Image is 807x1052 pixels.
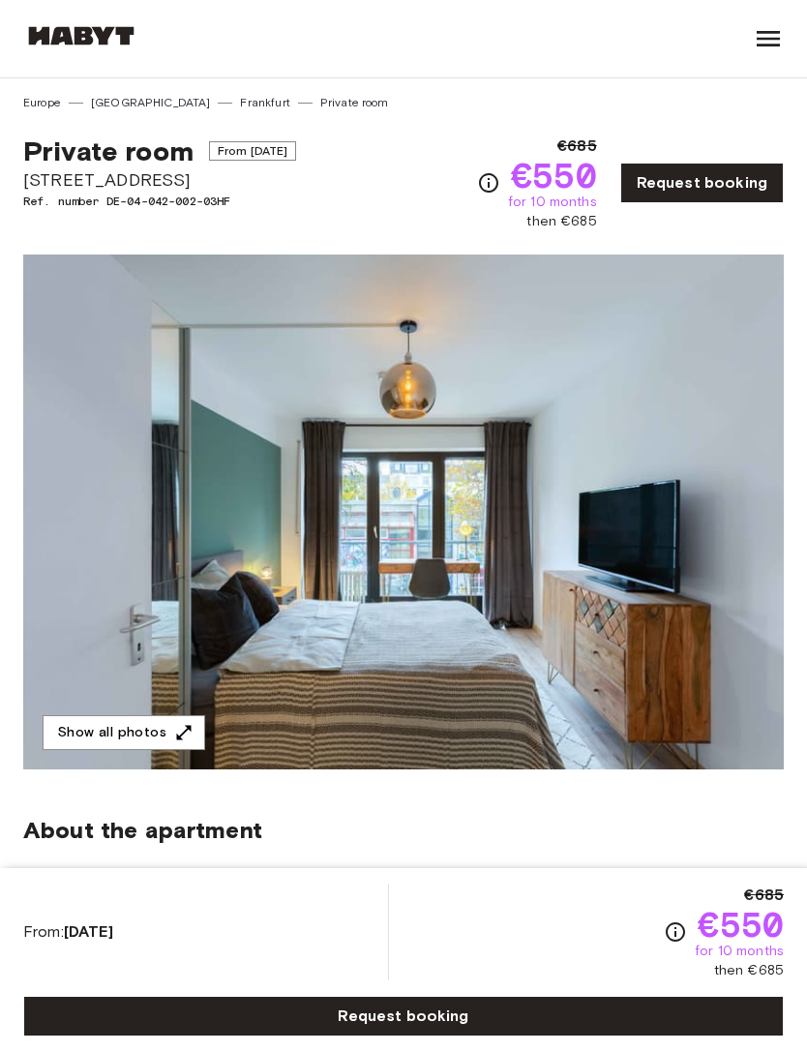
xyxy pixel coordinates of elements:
[23,135,194,167] span: Private room
[664,920,687,944] svg: Check cost overview for full price breakdown. Please note that discounts apply to new joiners onl...
[240,94,289,111] a: Frankfurt
[320,94,389,111] a: Private room
[23,816,262,845] span: About the apartment
[23,26,139,45] img: Habyt
[23,193,296,210] span: Ref. number DE-04-042-002-03HF
[23,255,784,769] img: Marketing picture of unit DE-04-042-002-03HF
[508,193,597,212] span: for 10 months
[698,907,784,942] span: €550
[526,212,596,231] span: then €685
[23,996,784,1037] a: Request booking
[23,94,61,111] a: Europe
[91,94,211,111] a: [GEOGRAPHIC_DATA]
[23,167,296,193] span: [STREET_ADDRESS]
[695,942,784,961] span: for 10 months
[64,922,113,941] b: [DATE]
[557,135,597,158] span: €685
[511,158,597,193] span: €550
[23,921,113,943] span: From:
[209,141,297,161] span: From [DATE]
[714,961,784,980] span: then €685
[477,171,500,195] svg: Check cost overview for full price breakdown. Please note that discounts apply to new joiners onl...
[744,884,784,907] span: €685
[620,163,784,203] a: Request booking
[43,715,205,751] button: Show all photos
